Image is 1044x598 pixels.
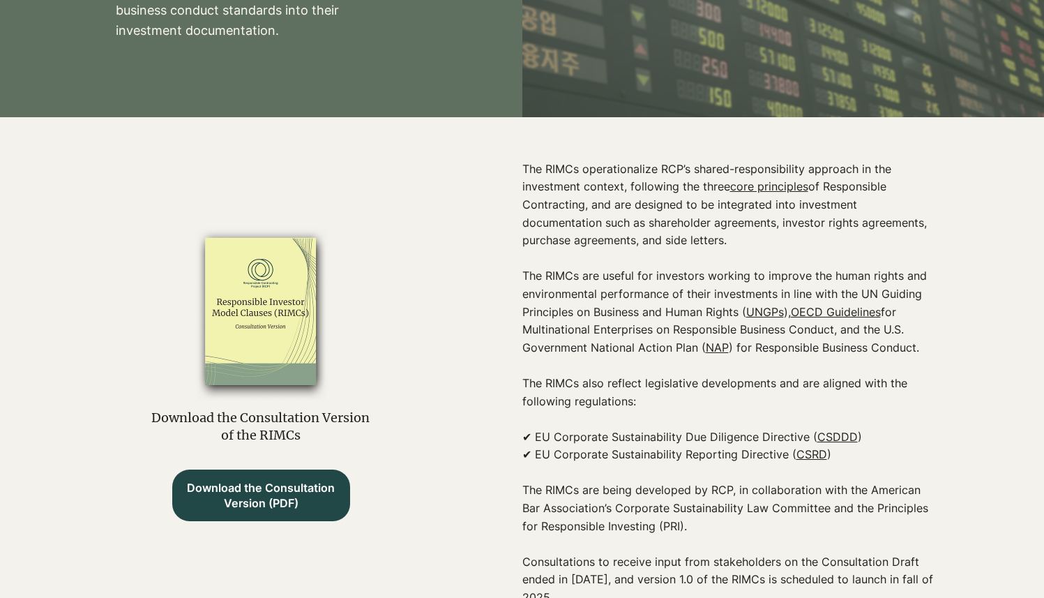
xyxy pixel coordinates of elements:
p: Download the Consultation Version of the RIMCs [150,409,372,444]
a: CSRD [796,447,827,461]
p: ✔ EU Corporate Sustainability Due Diligence Directive ( ) [522,428,940,447]
a: CSDDD [817,430,858,444]
a: NAP [706,341,729,354]
p: The RIMCs are useful for investors working to improve the human rights and environmental performa... [522,267,940,357]
p: The RIMCs operationalize RCP’s shared-responsibility approach in the investment context, followin... [522,160,940,250]
p: The RIMCs also reflect legislative developments and are aligned with the following regulations: [522,375,940,428]
p: ​ [522,357,940,375]
img: RIMCS_edited.png [164,224,357,401]
a: Download the Consultation Version (PDF) [172,470,350,522]
a: OECD Guidelines [791,305,881,319]
span: Download the Consultation Version (PDF) [184,480,338,511]
p: ✔ EU Corporate Sustainability Reporting Directive ( ) [522,446,940,464]
a: UNGPs [746,305,784,319]
p: The RIMCs are being developed by RCP, in collaboration with the American Bar Association’s Corpor... [522,464,940,535]
a: core principles [730,179,808,193]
